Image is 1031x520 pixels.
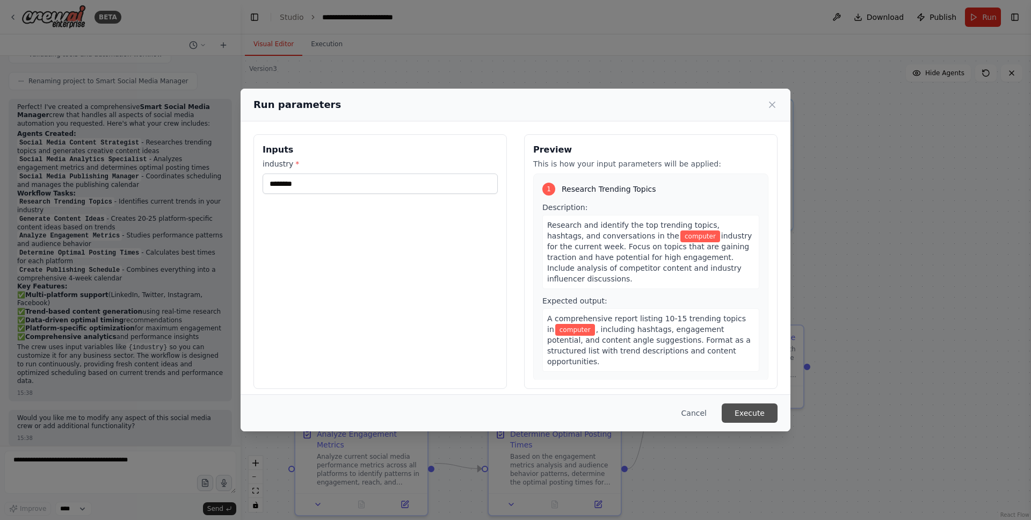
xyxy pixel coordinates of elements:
span: Variable: industry [555,324,595,336]
h3: Inputs [263,143,498,156]
span: Expected output: [542,297,607,305]
button: Execute [722,403,778,423]
span: , including hashtags, engagement potential, and content angle suggestions. Format as a structured... [547,325,751,366]
span: industry for the current week. Focus on topics that are gaining traction and have potential for h... [547,232,752,283]
span: Description: [542,203,587,212]
span: Variable: industry [680,230,720,242]
p: This is how your input parameters will be applied: [533,158,768,169]
button: Cancel [673,403,715,423]
label: industry [263,158,498,169]
span: Research and identify the top trending topics, hashtags, and conversations in the [547,221,720,240]
span: Research Trending Topics [562,184,656,194]
h2: Run parameters [253,97,341,112]
h3: Preview [533,143,768,156]
span: A comprehensive report listing 10-15 trending topics in [547,314,746,334]
div: 1 [542,183,555,196]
